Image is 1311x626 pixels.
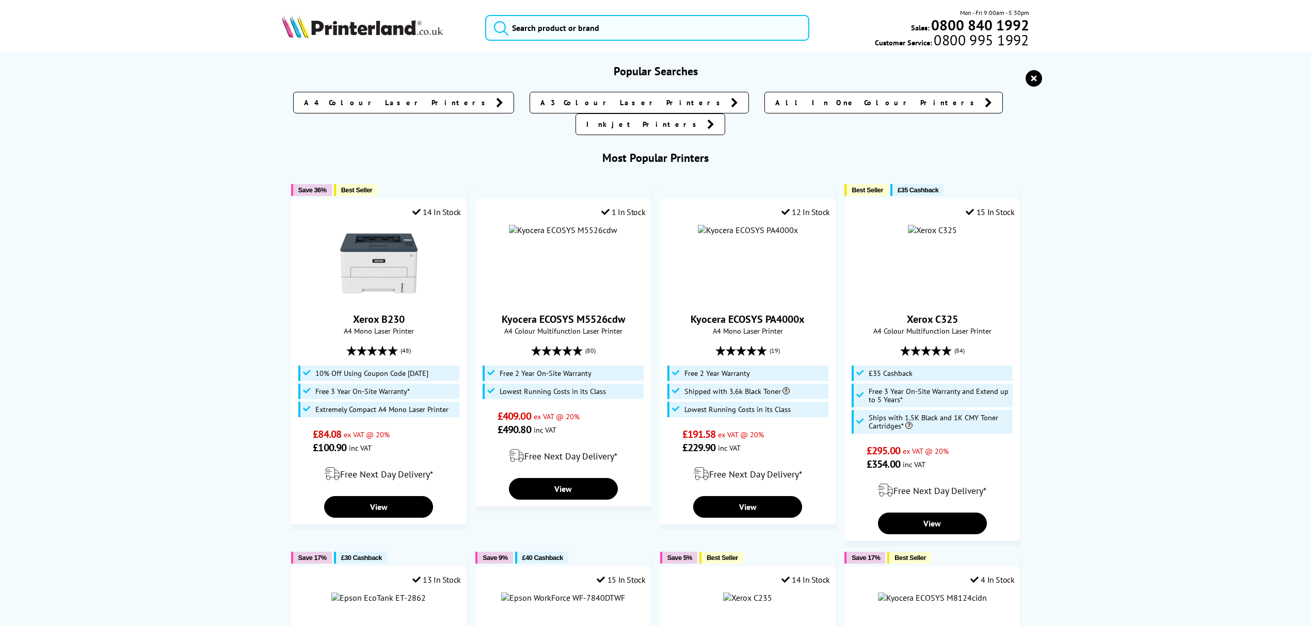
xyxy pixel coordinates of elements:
[682,427,716,441] span: £191.58
[315,369,428,377] span: 10% Off Using Coupon Code [DATE]
[334,184,378,196] button: Best Seller
[666,326,830,336] span: A4 Mono Laser Printer
[291,184,332,196] button: Save 36%
[867,444,900,457] span: £295.00
[852,554,880,562] span: Save 17%
[534,411,580,421] span: ex VAT @ 20%
[475,552,513,564] button: Save 9%
[852,186,883,194] span: Best Seller
[693,496,802,518] a: View
[586,119,702,129] span: Inkjet Printers
[481,441,645,470] div: modal_delivery
[334,552,387,564] button: £30 Cashback
[850,476,1014,505] div: modal_delivery
[341,554,382,562] span: £30 Cashback
[660,552,697,564] button: Save 5%
[894,554,926,562] span: Best Seller
[699,552,743,564] button: Best Seller
[878,592,987,603] img: Kyocera ECOSYS M8124cidn
[691,312,805,326] a: Kyocera ECOSYS PA4000x
[930,20,1029,30] a: 0800 840 1992
[954,341,965,360] span: (84)
[341,186,373,194] span: Best Seller
[331,592,426,603] img: Epson EcoTank ET-2862
[500,387,606,396] span: Lowest Running Costs in its Class
[401,341,411,360] span: (48)
[515,552,568,564] button: £40 Cashback
[483,554,507,562] span: Save 9%
[282,15,443,38] img: Printerland Logo
[282,15,472,40] a: Printerland Logo
[890,184,944,196] button: £35 Cashback
[907,312,958,326] a: Xerox C325
[707,554,738,562] span: Best Seller
[667,554,692,562] span: Save 5%
[498,409,531,423] span: £409.00
[344,430,390,439] span: ex VAT @ 20%
[585,341,596,360] span: (80)
[844,184,888,196] button: Best Seller
[509,478,618,500] a: View
[324,496,433,518] a: View
[781,574,830,585] div: 14 In Stock
[597,574,645,585] div: 15 In Stock
[502,312,625,326] a: Kyocera ECOSYS M5526cdw
[887,552,931,564] button: Best Seller
[898,186,938,194] span: £35 Cashback
[501,592,625,603] a: Epson WorkForce WF-7840DTWF
[903,459,925,469] span: inc VAT
[698,225,798,235] img: Kyocera ECOSYS PA4000x
[575,113,725,135] a: Inkjet Printers
[304,97,491,108] span: A4 Colour Laser Printers
[781,207,830,217] div: 12 In Stock
[293,92,514,113] a: A4 Colour Laser Printers
[931,15,1029,35] b: 0800 840 1992
[522,554,563,562] span: £40 Cashback
[534,425,556,435] span: inc VAT
[282,64,1029,78] h3: Popular Searches
[718,430,764,439] span: ex VAT @ 20%
[869,414,1010,430] span: Ships with 1.5K Black and 1K CMY Toner Cartridges*
[908,225,957,235] img: Xerox C325
[297,459,461,488] div: modal_delivery
[291,552,332,564] button: Save 17%
[412,207,461,217] div: 14 In Stock
[850,326,1014,336] span: A4 Colour Multifunction Laser Printer
[682,441,716,454] span: £229.90
[960,8,1029,18] span: Mon - Fri 9:00am - 5:30pm
[764,92,1003,113] a: All In One Colour Printers
[770,341,780,360] span: (19)
[601,207,646,217] div: 1 In Stock
[875,35,1029,47] span: Customer Service:
[340,294,418,304] a: Xerox B230
[718,443,741,453] span: inc VAT
[498,423,531,436] span: £490.80
[911,23,930,32] span: Sales:
[530,92,749,113] a: A3 Colour Laser Printers
[509,225,617,235] img: Kyocera ECOSYS M5526cdw
[966,207,1014,217] div: 15 In Stock
[353,312,405,326] a: Xerox B230
[684,369,750,377] span: Free 2 Year Warranty
[298,186,327,194] span: Save 36%
[540,97,726,108] span: A3 Colour Laser Printers
[481,326,645,336] span: A4 Colour Multifunction Laser Printer
[485,15,809,41] input: Search product or brand
[723,592,772,603] img: Xerox C235
[340,225,418,302] img: Xerox B230
[775,97,980,108] span: All In One Colour Printers
[315,405,449,414] span: Extremely Compact A4 Mono Laser Printer
[903,446,949,456] span: ex VAT @ 20%
[844,552,885,564] button: Save 17%
[349,443,372,453] span: inc VAT
[500,369,591,377] span: Free 2 Year On-Site Warranty
[297,326,461,336] span: A4 Mono Laser Printer
[313,441,346,454] span: £100.90
[869,387,1010,404] span: Free 3 Year On-Site Warranty and Extend up to 5 Years*
[684,387,790,396] span: Shipped with 3.6k Black Toner
[684,405,791,414] span: Lowest Running Costs in its Class
[878,513,987,534] a: View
